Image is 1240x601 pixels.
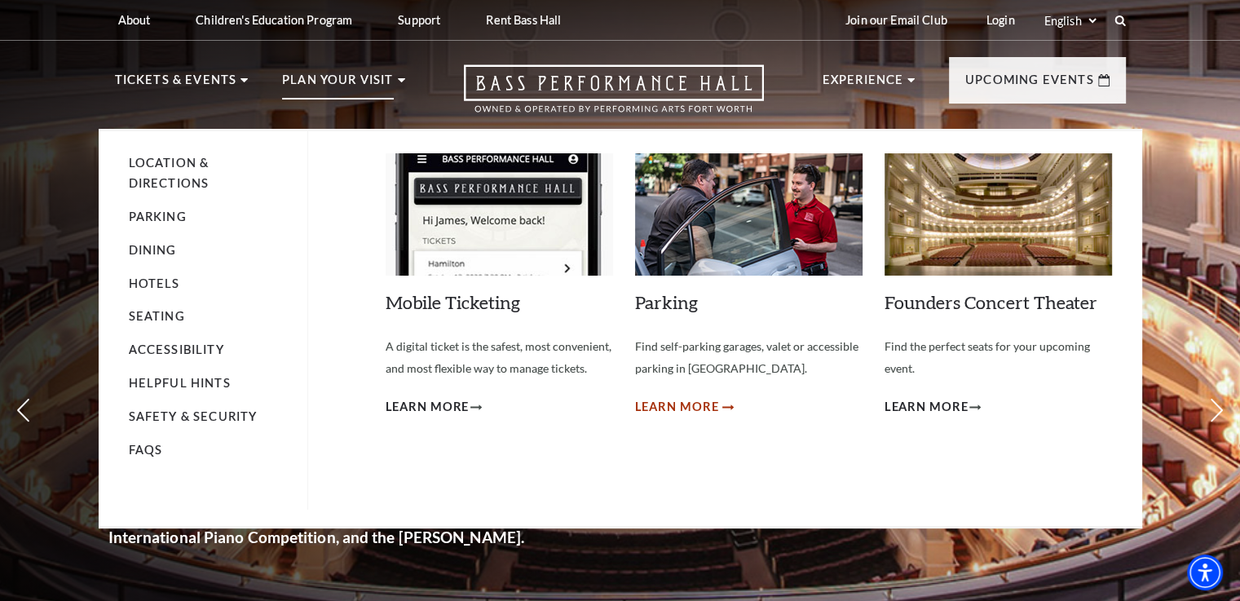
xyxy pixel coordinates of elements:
a: Parking [129,210,187,223]
p: Support [398,13,440,27]
div: Accessibility Menu [1187,555,1223,590]
span: Learn More [885,397,969,418]
a: Open this option [405,64,823,129]
a: Accessibility [129,342,224,356]
a: Learn More Parking [635,397,732,418]
a: Learn More Founders Concert Theater [885,397,982,418]
p: Rent Bass Hall [486,13,561,27]
a: Learn More Mobile Ticketing [386,397,483,418]
a: Dining [129,243,177,257]
p: About [118,13,151,27]
a: Mobile Ticketing [386,291,520,313]
a: Location & Directions [129,156,210,190]
p: Experience [823,70,904,99]
span: Learn More [635,397,719,418]
p: Tickets & Events [115,70,237,99]
a: Founders Concert Theater [885,291,1097,313]
img: Mobile Ticketing [386,153,613,276]
img: Founders Concert Theater [885,153,1112,276]
select: Select: [1041,13,1099,29]
p: Plan Your Visit [282,70,394,99]
a: Hotels [129,276,180,290]
a: Seating [129,309,185,323]
a: Safety & Security [129,409,258,423]
img: Parking [635,153,863,276]
p: A digital ticket is the safest, most convenient, and most flexible way to manage tickets. [386,336,613,379]
p: Children's Education Program [196,13,352,27]
a: Parking [635,291,698,313]
p: Upcoming Events [965,70,1094,99]
span: Learn More [386,397,470,418]
p: Find the perfect seats for your upcoming event. [885,336,1112,379]
a: Helpful Hints [129,376,231,390]
a: FAQs [129,443,163,457]
p: Find self-parking garages, valet or accessible parking in [GEOGRAPHIC_DATA]. [635,336,863,379]
strong: For over 25 years, the [PERSON_NAME] and [PERSON_NAME] Performance Hall has been a Fort Worth ico... [108,345,552,546]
